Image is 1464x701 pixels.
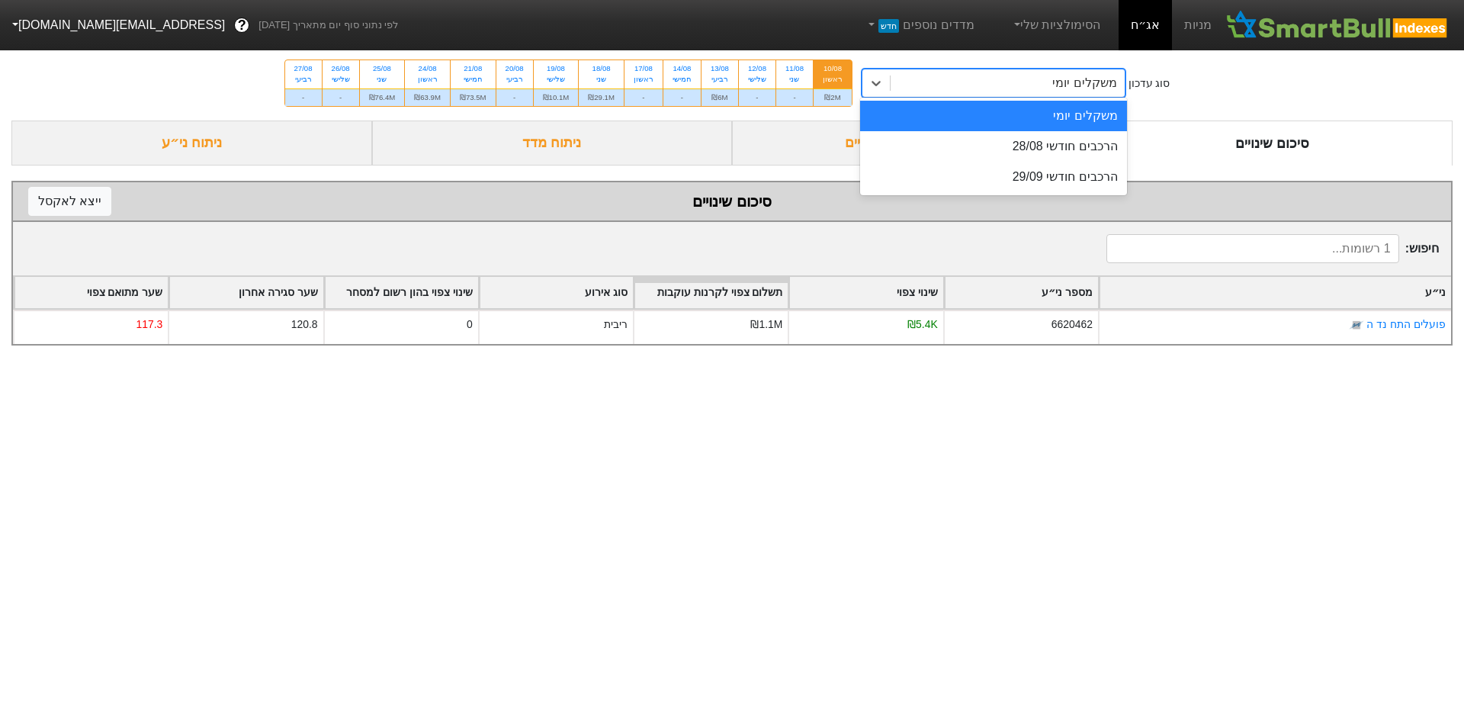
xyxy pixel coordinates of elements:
[1349,317,1364,333] img: tase link
[323,88,359,106] div: -
[859,10,981,40] a: מדדים נוספיםחדש
[1224,10,1452,40] img: SmartBull
[1366,318,1446,330] a: פועלים התח נד ה
[732,121,1093,166] div: ביקושים והיצעים צפויים
[748,63,766,74] div: 12/08
[543,63,570,74] div: 19/08
[1051,317,1093,333] div: 6620462
[496,88,533,106] div: -
[1052,74,1116,92] div: משקלים יומי
[785,63,804,74] div: 11/08
[369,63,396,74] div: 25/08
[467,317,473,333] div: 0
[860,101,1127,131] div: משקלים יומי
[285,88,322,106] div: -
[460,63,486,74] div: 21/08
[878,19,899,33] span: חדש
[907,317,938,333] div: ₪5.4K
[776,88,813,106] div: -
[460,74,486,85] div: חמישי
[372,121,733,166] div: ניתוח מדד
[451,88,496,106] div: ₪73.5M
[701,88,738,106] div: ₪6M
[860,162,1127,192] div: הרכבים חודשי 29/09
[506,63,524,74] div: 20/08
[739,88,775,106] div: -
[294,63,313,74] div: 27/08
[534,88,579,106] div: ₪10.1M
[414,74,441,85] div: ראשון
[291,317,318,333] div: 120.8
[748,74,766,85] div: שלישי
[332,74,350,85] div: שלישי
[823,63,843,74] div: 10/08
[624,88,663,106] div: -
[1100,277,1451,308] div: Toggle SortBy
[945,277,1098,308] div: Toggle SortBy
[1005,10,1107,40] a: הסימולציות שלי
[860,131,1127,162] div: הרכבים חודשי 28/08
[711,74,729,85] div: רביעי
[634,74,653,85] div: ראשון
[634,277,788,308] div: Toggle SortBy
[588,63,615,74] div: 18/08
[579,88,624,106] div: ₪29.1M
[480,277,633,308] div: Toggle SortBy
[405,88,450,106] div: ₪63.9M
[360,88,405,106] div: ₪76.4M
[11,121,372,166] div: ניתוח ני״ע
[588,74,615,85] div: שני
[750,317,782,333] div: ₪1.1M
[238,15,246,36] span: ?
[169,277,323,308] div: Toggle SortBy
[1106,234,1439,263] span: חיפוש :
[673,74,692,85] div: חמישי
[1093,121,1453,166] div: סיכום שינויים
[136,317,162,333] div: 117.3
[814,88,852,106] div: ₪2M
[294,74,313,85] div: רביעי
[785,74,804,85] div: שני
[711,63,729,74] div: 13/08
[506,74,524,85] div: רביעי
[789,277,942,308] div: Toggle SortBy
[604,317,628,333] div: ריבית
[28,190,1436,213] div: סיכום שינויים
[543,74,570,85] div: שלישי
[325,277,478,308] div: Toggle SortBy
[1128,76,1170,92] div: סוג עדכון
[28,187,111,216] button: ייצא לאקסל
[258,18,398,33] span: לפי נתוני סוף יום מתאריך [DATE]
[369,74,396,85] div: שני
[14,277,168,308] div: Toggle SortBy
[332,63,350,74] div: 26/08
[663,88,701,106] div: -
[673,63,692,74] div: 14/08
[414,63,441,74] div: 24/08
[1106,234,1399,263] input: 1 רשומות...
[823,74,843,85] div: ראשון
[634,63,653,74] div: 17/08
